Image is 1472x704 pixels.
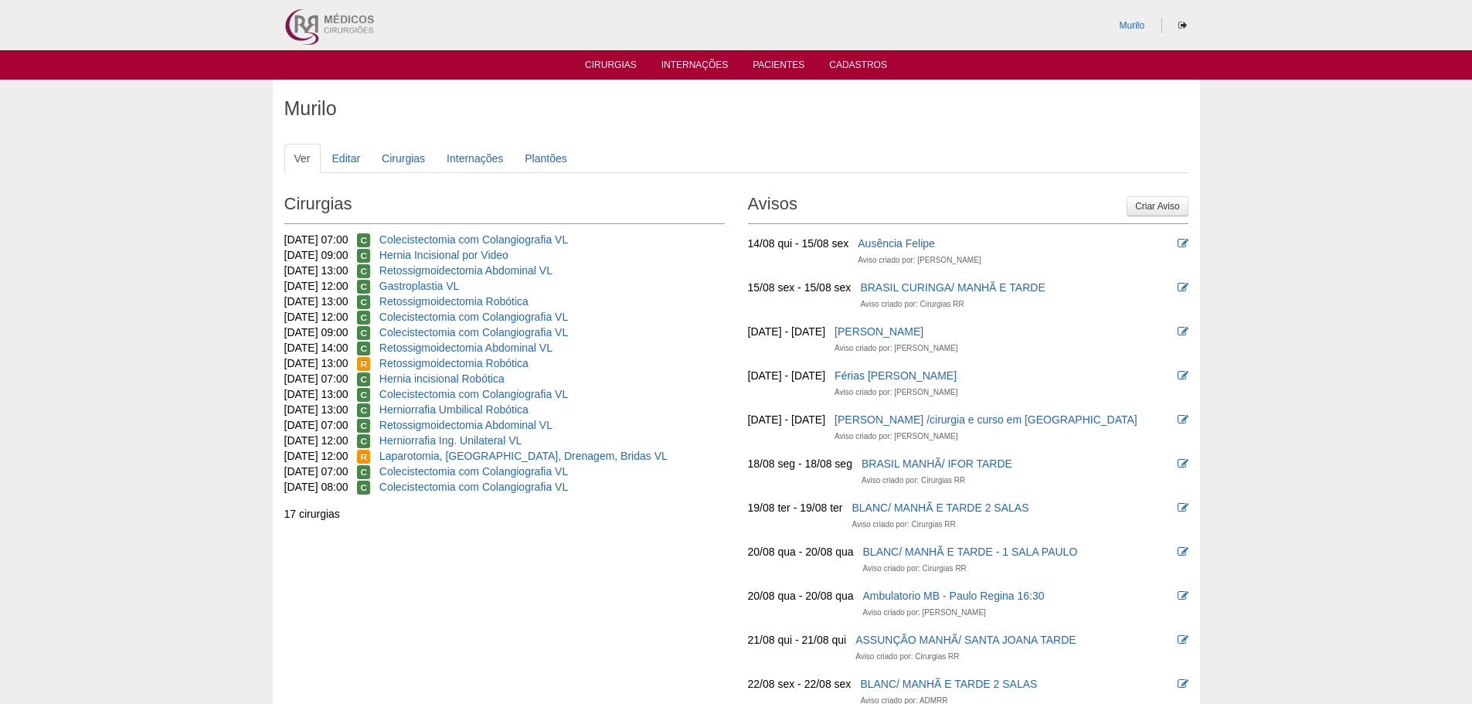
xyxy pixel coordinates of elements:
[284,99,1188,118] h1: Murilo
[357,280,370,294] span: Confirmada
[863,561,967,576] div: Aviso criado por: Cirurgias RR
[284,357,348,369] span: [DATE] 13:00
[284,434,348,447] span: [DATE] 12:00
[379,249,508,261] a: Hernia Incisional por Video
[852,502,1028,514] a: BLANC/ MANHÃ E TARDE 2 SALAS
[357,264,370,278] span: Confirmada
[1178,326,1188,337] i: Editar
[1119,20,1144,31] a: Murilo
[372,144,435,173] a: Cirurgias
[284,249,348,261] span: [DATE] 09:00
[515,144,576,173] a: Plantões
[357,388,370,402] span: Confirmada
[1178,21,1187,30] i: Sair
[284,419,348,431] span: [DATE] 07:00
[748,500,843,515] div: 19/08 ter - 19/08 ter
[357,311,370,325] span: Confirmada
[860,297,964,312] div: Aviso criado por: Cirurgias RR
[284,465,348,478] span: [DATE] 07:00
[357,372,370,386] span: Confirmada
[437,144,513,173] a: Internações
[357,326,370,340] span: Confirmada
[753,60,804,75] a: Pacientes
[379,326,568,338] a: Colecistectomia com Colangiografia VL
[357,249,370,263] span: Confirmada
[284,372,348,385] span: [DATE] 07:00
[1178,282,1188,293] i: Editar
[379,434,522,447] a: Herniorrafia Ing. Unilateral VL
[284,506,725,522] div: 17 cirurgias
[379,388,568,400] a: Colecistectomia com Colangiografia VL
[835,341,957,356] div: Aviso criado por: [PERSON_NAME]
[748,189,1188,224] h2: Avisos
[860,281,1045,294] a: BRASIL CURINGA/ MANHÃ E TARDE
[748,368,826,383] div: [DATE] - [DATE]
[863,546,1078,558] a: BLANC/ MANHÃ E TARDE - 1 SALA PAULO
[284,189,725,224] h2: Cirurgias
[1178,238,1188,249] i: Editar
[284,326,348,338] span: [DATE] 09:00
[357,419,370,433] span: Confirmada
[835,429,957,444] div: Aviso criado por: [PERSON_NAME]
[1178,414,1188,425] i: Editar
[284,388,348,400] span: [DATE] 13:00
[835,413,1137,426] a: [PERSON_NAME] /cirurgia e curso em [GEOGRAPHIC_DATA]
[1178,590,1188,601] i: Editar
[855,649,959,665] div: Aviso criado por: Cirurgias RR
[585,60,637,75] a: Cirurgias
[379,403,529,416] a: Herniorrafia Umbilical Robótica
[357,450,370,464] span: Reservada
[357,342,370,355] span: Confirmada
[357,434,370,448] span: Confirmada
[284,481,348,493] span: [DATE] 08:00
[862,457,1012,470] a: BRASIL MANHÃ/ IFOR TARDE
[748,280,852,295] div: 15/08 sex - 15/08 sex
[860,678,1037,690] a: BLANC/ MANHÃ E TARDE 2 SALAS
[855,634,1076,646] a: ASSUNÇÃO MANHÃ/ SANTA JOANA TARDE
[1178,546,1188,557] i: Editar
[1178,634,1188,645] i: Editar
[357,481,370,495] span: Confirmada
[748,588,854,604] div: 20/08 qua - 20/08 qua
[748,412,826,427] div: [DATE] - [DATE]
[1178,370,1188,381] i: Editar
[379,481,568,493] a: Colecistectomia com Colangiografia VL
[379,342,552,354] a: Retossigmoidectomia Abdominal VL
[284,264,348,277] span: [DATE] 13:00
[379,264,552,277] a: Retossigmoidectomia Abdominal VL
[379,295,529,308] a: Retossigmoidectomia Robótica
[863,605,986,621] div: Aviso criado por: [PERSON_NAME]
[748,632,847,648] div: 21/08 qui - 21/08 qui
[379,419,552,431] a: Retossigmoidectomia Abdominal VL
[379,311,568,323] a: Colecistectomia com Colangiografia VL
[852,517,955,532] div: Aviso criado por: Cirurgias RR
[829,60,887,75] a: Cadastros
[858,253,981,268] div: Aviso criado por: [PERSON_NAME]
[748,544,854,559] div: 20/08 qua - 20/08 qua
[863,590,1045,602] a: Ambulatorio MB - Paulo Regina 16:30
[284,311,348,323] span: [DATE] 12:00
[1178,458,1188,469] i: Editar
[1178,678,1188,689] i: Editar
[1127,196,1188,216] a: Criar Aviso
[379,450,668,462] a: Laparotomia, [GEOGRAPHIC_DATA], Drenagem, Bridas VL
[284,233,348,246] span: [DATE] 07:00
[379,357,529,369] a: Retossigmoidectomia Robótica
[748,456,852,471] div: 18/08 seg - 18/08 seg
[661,60,729,75] a: Internações
[835,325,923,338] a: [PERSON_NAME]
[748,236,849,251] div: 14/08 qui - 15/08 sex
[284,450,348,462] span: [DATE] 12:00
[1178,502,1188,513] i: Editar
[835,369,957,382] a: Férias [PERSON_NAME]
[284,403,348,416] span: [DATE] 13:00
[379,233,568,246] a: Colecistectomia com Colangiografia VL
[748,324,826,339] div: [DATE] - [DATE]
[284,342,348,354] span: [DATE] 14:00
[858,237,935,250] a: Ausência Felipe
[862,473,965,488] div: Aviso criado por: Cirurgias RR
[357,233,370,247] span: Confirmada
[284,295,348,308] span: [DATE] 13:00
[322,144,371,173] a: Editar
[379,465,568,478] a: Colecistectomia com Colangiografia VL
